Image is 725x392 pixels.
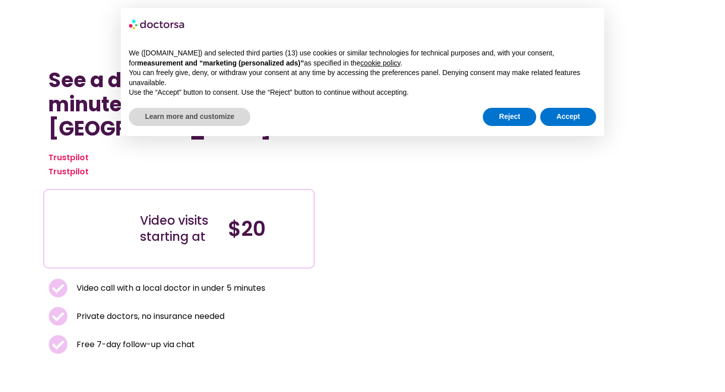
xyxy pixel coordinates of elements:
button: Accept [540,108,596,126]
button: Reject [483,108,536,126]
span: Video call with a local doctor in under 5 minutes [74,281,265,295]
a: Trustpilot [48,152,89,163]
p: Use the “Accept” button to consent. Use the “Reject” button to continue without accepting. [129,88,596,98]
h4: $20 [228,217,306,241]
a: Trustpilot [48,166,89,177]
span: Free 7-day follow-up via chat [74,338,195,352]
p: You can freely give, deny, or withdraw your consent at any time by accessing the preferences pane... [129,68,596,88]
p: We ([DOMAIN_NAME]) and selected third parties (13) use cookies or similar technologies for techni... [129,48,596,68]
a: cookie policy [360,59,400,67]
span: Private doctors, no insurance needed [74,309,225,323]
img: logo [129,16,185,32]
div: Video visits starting at [140,213,218,245]
button: Learn more and customize [129,108,250,126]
strong: measurement and “marketing (personalized ads)” [137,59,304,67]
img: Illustration depicting a young woman in a casual outfit, engaged with her smartphone. She has a p... [60,198,122,260]
h1: See a doctor online in minutes in [GEOGRAPHIC_DATA] [48,68,310,141]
